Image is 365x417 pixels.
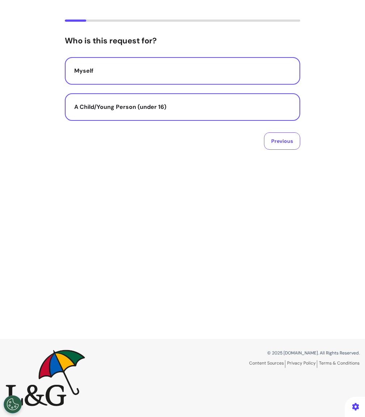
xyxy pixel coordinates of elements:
a: Terms & Conditions [319,360,360,366]
img: Spectrum.Life logo [5,350,85,406]
button: Open Preferences [4,395,22,413]
button: Myself [65,57,300,85]
div: Myself [74,67,291,75]
p: © 2025 [DOMAIN_NAME]. All Rights Reserved. [188,350,360,356]
div: A Child/Young Person (under 16) [74,103,291,111]
h2: Who is this request for? [65,36,300,46]
a: Content Sources [249,360,285,368]
button: Previous [264,132,300,150]
a: Privacy Policy [287,360,317,368]
button: A Child/Young Person (under 16) [65,93,300,121]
